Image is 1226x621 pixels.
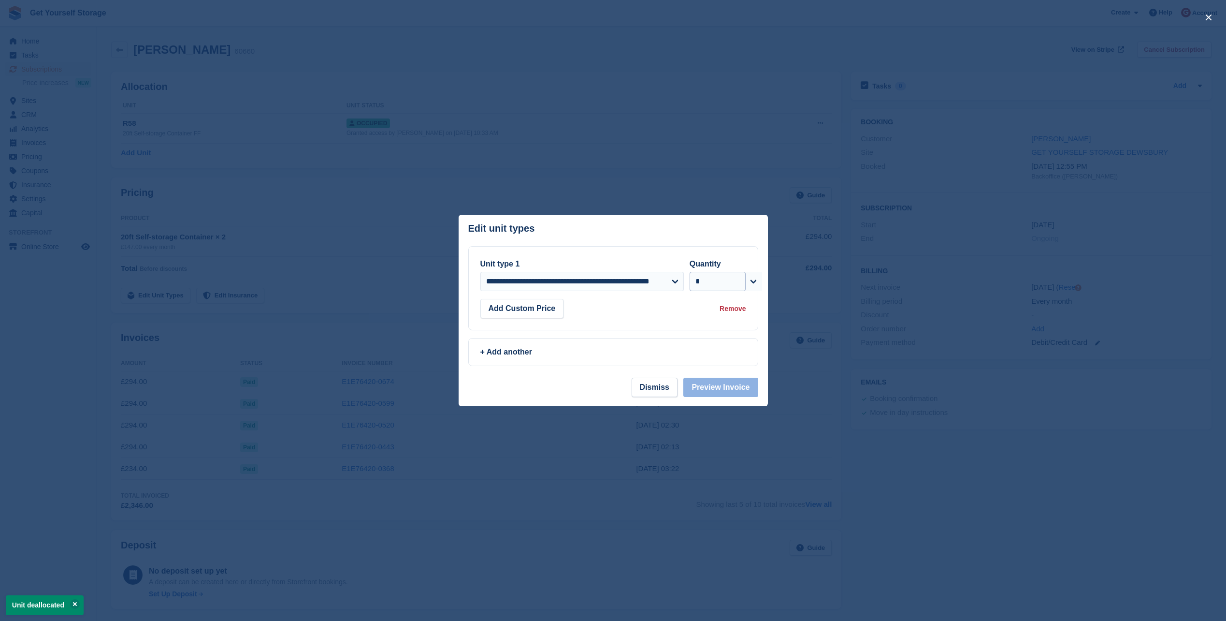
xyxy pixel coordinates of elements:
button: Dismiss [632,378,678,397]
button: Add Custom Price [480,299,564,318]
a: + Add another [468,338,758,366]
label: Quantity [690,260,721,268]
label: Unit type 1 [480,260,520,268]
div: Remove [720,304,746,314]
p: Edit unit types [468,223,535,234]
p: Unit deallocated [6,595,84,615]
button: close [1201,10,1216,25]
button: Preview Invoice [683,378,758,397]
div: + Add another [480,346,746,358]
